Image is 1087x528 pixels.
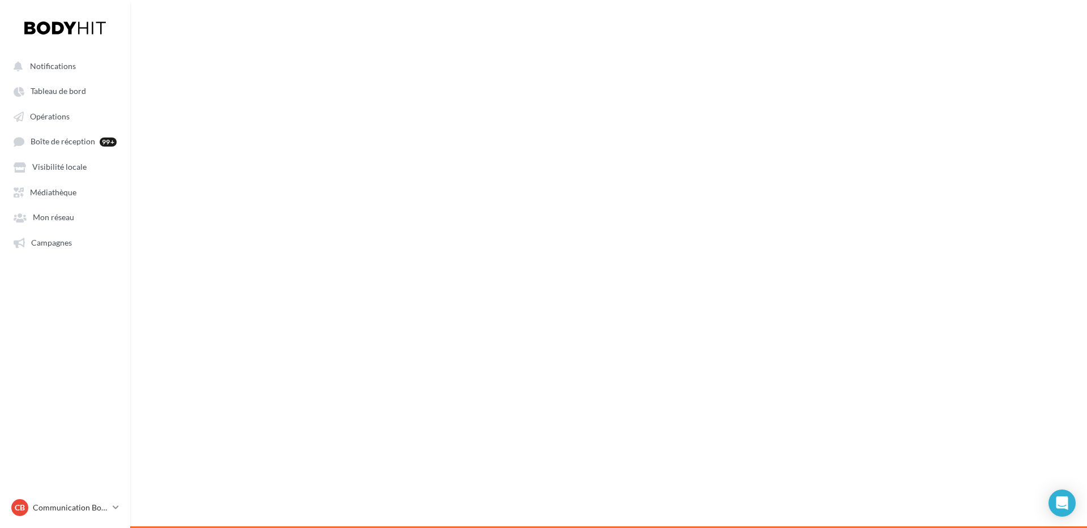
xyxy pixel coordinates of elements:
[33,502,108,513] p: Communication Bodyhit
[15,502,25,513] span: CB
[31,238,72,247] span: Campagnes
[7,55,119,76] button: Notifications
[32,162,87,172] span: Visibilité locale
[30,61,76,71] span: Notifications
[100,138,117,147] div: 99+
[9,497,121,518] a: CB Communication Bodyhit
[7,232,123,252] a: Campagnes
[7,80,123,101] a: Tableau de bord
[7,106,123,126] a: Opérations
[7,182,123,202] a: Médiathèque
[31,137,95,147] span: Boîte de réception
[30,187,76,197] span: Médiathèque
[7,156,123,177] a: Visibilité locale
[1049,490,1076,517] div: Open Intercom Messenger
[33,213,74,222] span: Mon réseau
[30,111,70,121] span: Opérations
[7,207,123,227] a: Mon réseau
[7,131,123,152] a: Boîte de réception 99+
[31,87,86,96] span: Tableau de bord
